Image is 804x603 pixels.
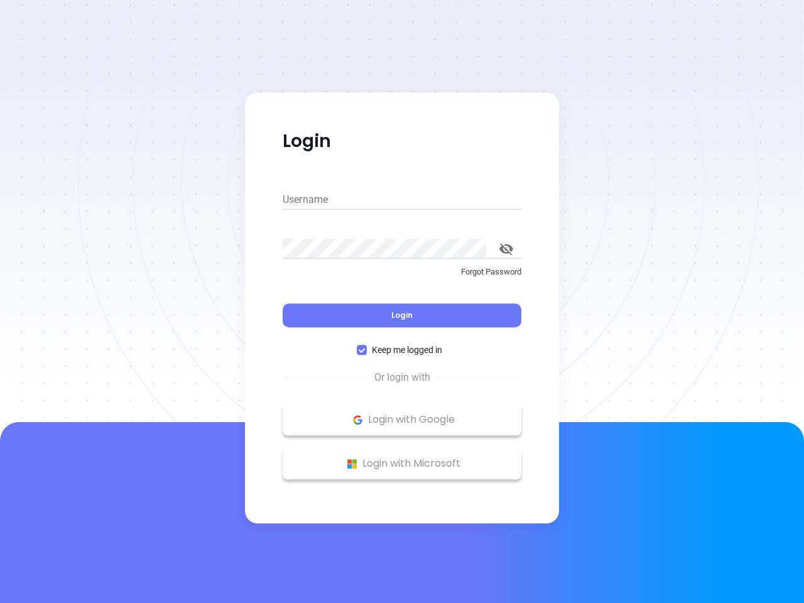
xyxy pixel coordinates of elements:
button: Google Logo Login with Google [283,404,521,435]
a: Forgot Password [283,266,521,288]
span: Keep me logged in [367,343,447,357]
p: Forgot Password [283,266,521,278]
button: Login [283,303,521,327]
p: Login [283,130,521,153]
img: Microsoft Logo [344,456,360,472]
img: Google Logo [350,412,366,428]
button: Microsoft Logo Login with Microsoft [283,448,521,479]
p: Login with Google [289,410,515,429]
button: toggle password visibility [491,234,521,264]
span: Login [391,310,413,320]
p: Login with Microsoft [289,454,515,473]
span: Or login with [368,370,437,385]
